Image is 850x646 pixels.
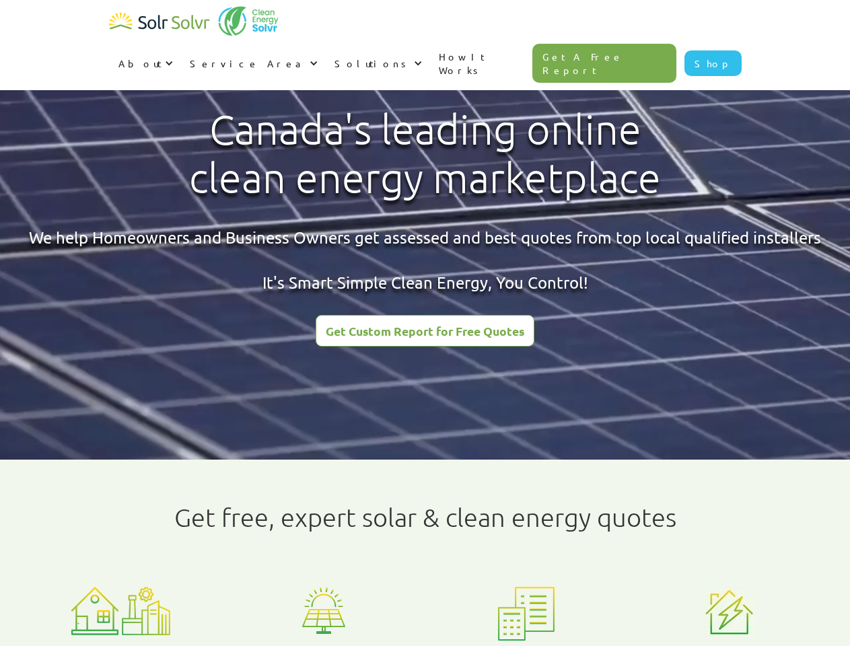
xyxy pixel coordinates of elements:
[532,44,676,83] a: Get A Free Report
[180,43,325,83] div: Service Area
[316,315,534,347] a: Get Custom Report for Free Quotes
[325,43,429,83] div: Solutions
[178,106,672,203] h1: Canada's leading online clean energy marketplace
[118,57,162,70] div: About
[29,226,821,294] div: We help Homeowners and Business Owners get assessed and best quotes from top local qualified inst...
[429,36,533,90] a: How It Works
[684,50,742,76] a: Shop
[190,57,306,70] div: Service Area
[174,503,676,532] h1: Get free, expert solar & clean energy quotes
[334,57,411,70] div: Solutions
[109,43,180,83] div: About
[326,325,524,337] div: Get Custom Report for Free Quotes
